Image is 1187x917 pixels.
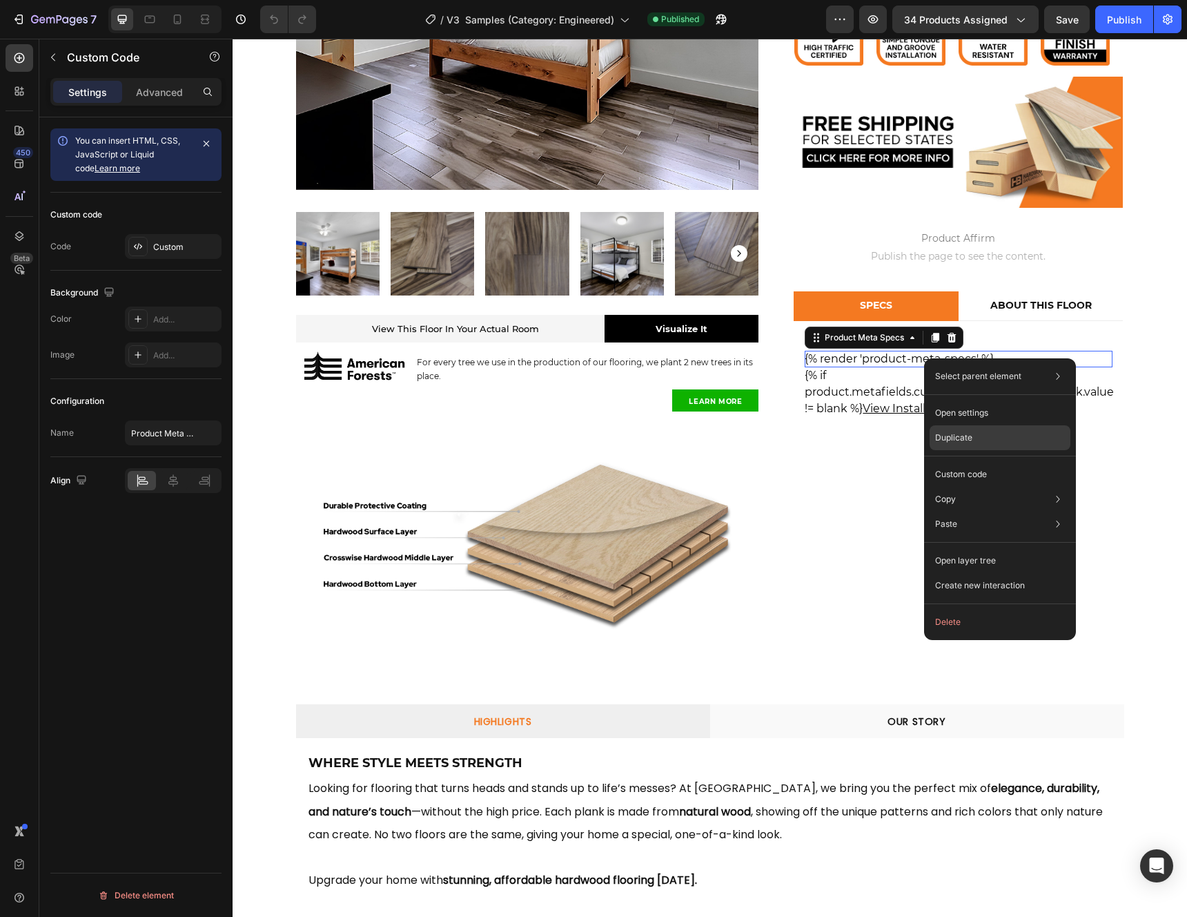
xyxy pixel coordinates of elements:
p: Settings [68,85,107,99]
strong: natural wood [447,765,518,781]
a: Visualize It [372,276,527,304]
img: gempages_474985365061502107-a074915f-20a6-49d4-88c8-6c10e96533c3.jpg [63,384,527,615]
div: Undo/Redo [260,6,316,33]
button: Publish [1095,6,1153,33]
button: Carousel Next Arrow [498,206,515,223]
p: Open layer tree [935,554,996,567]
iframe: Design area [233,39,1187,917]
strong: OUR STORY [655,676,713,690]
span: Published [661,13,699,26]
p: 7 [90,11,97,28]
p: Copy [935,493,956,505]
p: Paste [935,518,957,530]
p: Custom Code [67,49,184,66]
span: 34 products assigned [904,12,1008,27]
span: Upgrade your home with [76,833,464,849]
img: gempages_474985365061502107-009fa706-d583-4496-acec-033dc0eed309.jpg [562,38,890,169]
strong: Where Style Meets Strength [76,717,290,732]
p: Select parent element [935,370,1021,383]
button: Delete element [50,885,222,907]
div: Publish [1107,12,1141,27]
strong: elegance, durability, and nature’s touch [76,742,870,780]
div: Add... [153,349,218,362]
p: Custom code [935,468,987,481]
span: Publish the page to see the content. [562,211,890,224]
div: Custom code [50,209,102,221]
span: Visualize It [423,284,475,296]
div: Color [50,313,72,325]
strong: LEARN MORE [456,358,509,367]
span: / [440,12,444,27]
div: Code [50,240,71,253]
div: Configuration [50,395,104,407]
button: Save [1044,6,1090,33]
span: View This Floor In Your Actual Room [139,284,306,296]
div: 450 [13,147,33,158]
p: SPECS [627,260,660,274]
div: Image [50,349,75,361]
span: For every tree we use in the production of our flooring, we plant 2 new trees in its place. [184,318,520,342]
button: Delete [930,610,1070,635]
div: Custom [153,241,218,253]
img: gempages_474985365061502107-af96eb17-6f85-4937-8253-d524ec0e662c.png [63,309,178,347]
a: Learn more [95,163,140,173]
strong: HIGHLIGHTS [242,676,300,690]
p: Create new interaction [935,579,1025,592]
div: Align [50,472,90,490]
p: Duplicate [935,432,972,444]
div: Name [50,427,74,439]
p: ABOUT THIS FLOOR [758,260,859,274]
p: Open settings [935,407,988,419]
span: Save [1056,14,1079,26]
div: {% render 'product-meta-specs' %} [572,312,879,329]
div: Delete element [98,887,174,904]
span: Product Affirm [562,191,890,208]
div: Open Intercom Messenger [1140,849,1173,882]
p: Advanced [136,85,183,99]
span: Looking for flooring that turns heads and stands up to life’s messes? At [GEOGRAPHIC_DATA], we br... [76,742,873,804]
div: {% if product.metafields.custom.installinstructions_link.value != blank %} {% endif %} [572,329,879,378]
span: You can insert HTML, CSS, JavaScript or Liquid code [75,135,180,173]
strong: stunning, affordable hardwood flooring [DATE]. [210,833,464,849]
div: Product Meta Specs [589,293,674,305]
span: V3 Samples (Category: Engineered) [447,12,614,27]
div: Beta [10,253,33,264]
button: 7 [6,6,103,33]
button: 34 products assigned [892,6,1039,33]
a: LEARN MORE [440,351,526,373]
div: Add... [153,313,218,326]
div: Background [50,284,117,302]
a: View Installation Guide [630,363,757,376]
